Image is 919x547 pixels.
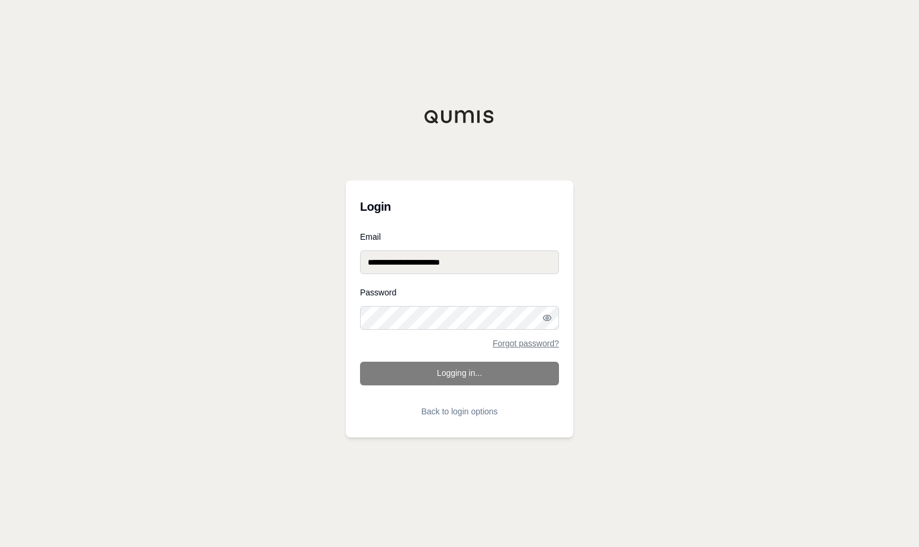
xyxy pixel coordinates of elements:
[360,288,559,297] label: Password
[424,110,495,124] img: Qumis
[360,400,559,423] button: Back to login options
[360,195,559,218] h3: Login
[360,233,559,241] label: Email
[493,339,559,347] a: Forgot password?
